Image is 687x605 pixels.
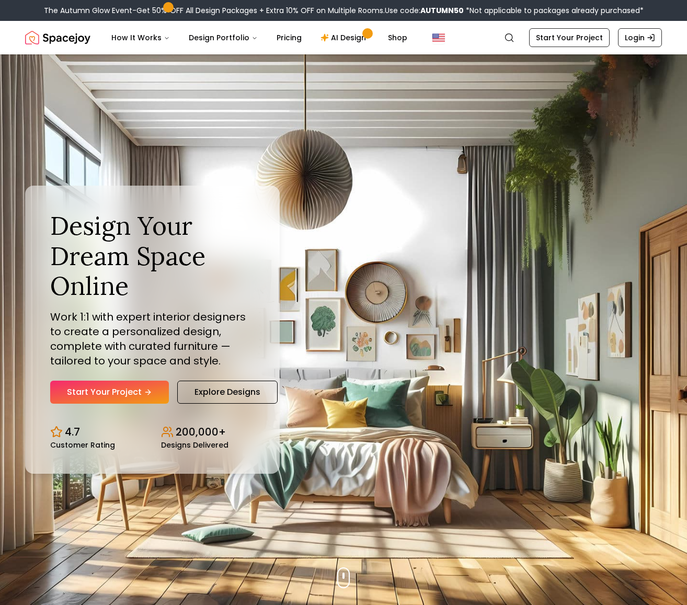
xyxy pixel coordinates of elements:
[50,441,115,449] small: Customer Rating
[65,425,80,439] p: 4.7
[464,5,644,16] span: *Not applicable to packages already purchased*
[268,27,310,48] a: Pricing
[25,21,662,54] nav: Global
[420,5,464,16] b: AUTUMN50
[25,27,90,48] img: Spacejoy Logo
[176,425,226,439] p: 200,000+
[618,28,662,47] a: Login
[180,27,266,48] button: Design Portfolio
[103,27,178,48] button: How It Works
[50,310,255,368] p: Work 1:1 with expert interior designers to create a personalized design, complete with curated fu...
[103,27,416,48] nav: Main
[50,211,255,301] h1: Design Your Dream Space Online
[50,416,255,449] div: Design stats
[177,381,278,404] a: Explore Designs
[50,381,169,404] a: Start Your Project
[161,441,228,449] small: Designs Delivered
[385,5,464,16] span: Use code:
[312,27,377,48] a: AI Design
[432,31,445,44] img: United States
[44,5,644,16] div: The Autumn Glow Event-Get 50% OFF All Design Packages + Extra 10% OFF on Multiple Rooms.
[380,27,416,48] a: Shop
[529,28,610,47] a: Start Your Project
[25,27,90,48] a: Spacejoy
